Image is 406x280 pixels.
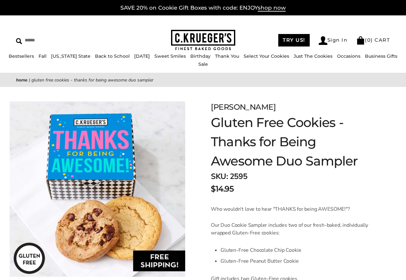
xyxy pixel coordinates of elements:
p: Who wouldn't love to hear "THANKS for being AWESOME!"? [211,205,374,213]
a: (0) CART [356,37,390,43]
a: Home [16,77,28,83]
a: Sign In [319,36,348,45]
img: Bag [356,36,365,45]
a: Select Your Cookies [244,53,289,59]
img: Gluten Free Cookies - Thanks for Being Awesome Duo Sampler [10,101,185,277]
a: Birthday [190,53,211,59]
span: | [29,77,30,83]
span: shop now [258,4,286,12]
a: Occasions [337,53,360,59]
span: 2595 [230,171,247,182]
span: 0 [367,37,371,43]
a: Business Gifts [365,53,397,59]
img: C.KRUEGER'S [171,30,235,51]
a: [DATE] [134,53,150,59]
a: Fall [39,53,47,59]
nav: breadcrumbs [16,76,390,84]
img: Search [16,38,22,44]
p: Our Duo Cookie Sampler includes two of our fresh-baked, individually wrapped Gluten-Free cookies: [211,221,374,237]
span: Gluten Free Cookies - Thanks for Being Awesome Duo Sampler [31,77,153,83]
a: TRY US! [278,34,310,47]
li: Gluten-Free Peanut Butter Cookie [220,256,374,267]
img: Account [319,36,327,45]
a: Back to School [95,53,130,59]
a: Sweet Smiles [154,53,186,59]
span: $14.95 [211,183,234,195]
li: Gluten-Free Chocolate Chip Cookie [220,245,374,256]
div: [PERSON_NAME] [211,101,374,113]
h1: Gluten Free Cookies - Thanks for Being Awesome Duo Sampler [211,113,374,171]
input: Search [16,35,102,45]
a: Just The Cookies [294,53,333,59]
a: Bestsellers [9,53,34,59]
a: Thank You [215,53,239,59]
a: Sale [198,61,208,67]
a: [US_STATE] State [51,53,91,59]
strong: SKU: [211,171,228,182]
a: SAVE 20% on Cookie Gift Boxes with code: ENJOYshop now [120,4,286,12]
